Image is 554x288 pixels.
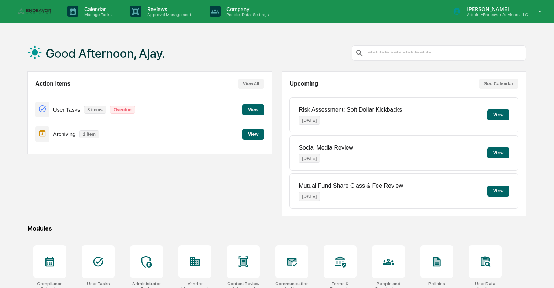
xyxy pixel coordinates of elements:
button: View [487,147,509,158]
button: View [242,129,264,140]
p: Approval Management [141,12,195,17]
p: Mutual Fund Share Class & Fee Review [299,183,403,189]
p: Company [221,6,273,12]
a: View [242,130,264,137]
h2: Action Items [35,81,70,87]
button: View [487,109,509,120]
p: [DATE] [299,116,320,125]
button: View All [238,79,264,89]
p: 3 items [84,106,106,114]
img: logo [18,8,53,15]
p: Social Media Review [299,145,353,151]
button: View [487,186,509,197]
p: Calendar [78,6,115,12]
iframe: Open customer support [531,264,550,284]
p: [DATE] [299,192,320,201]
div: User Tasks [87,281,110,286]
p: [PERSON_NAME] [461,6,528,12]
p: People, Data, Settings [221,12,273,17]
a: View [242,106,264,113]
p: [DATE] [299,154,320,163]
h2: Upcoming [289,81,318,87]
p: Archiving [53,131,76,137]
p: Overdue [110,106,135,114]
div: Policies [428,281,445,286]
p: Manage Tasks [78,12,115,17]
p: Reviews [141,6,195,12]
button: View [242,104,264,115]
div: Modules [27,225,526,232]
p: Admin • Endeavor Advisors LLC [461,12,528,17]
h1: Good Afternoon, Ajay. [46,46,165,61]
p: Risk Assessment: Soft Dollar Kickbacks [299,106,402,113]
p: User Tasks [53,106,80,113]
p: 1 item [79,130,99,138]
button: See Calendar [479,79,518,89]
